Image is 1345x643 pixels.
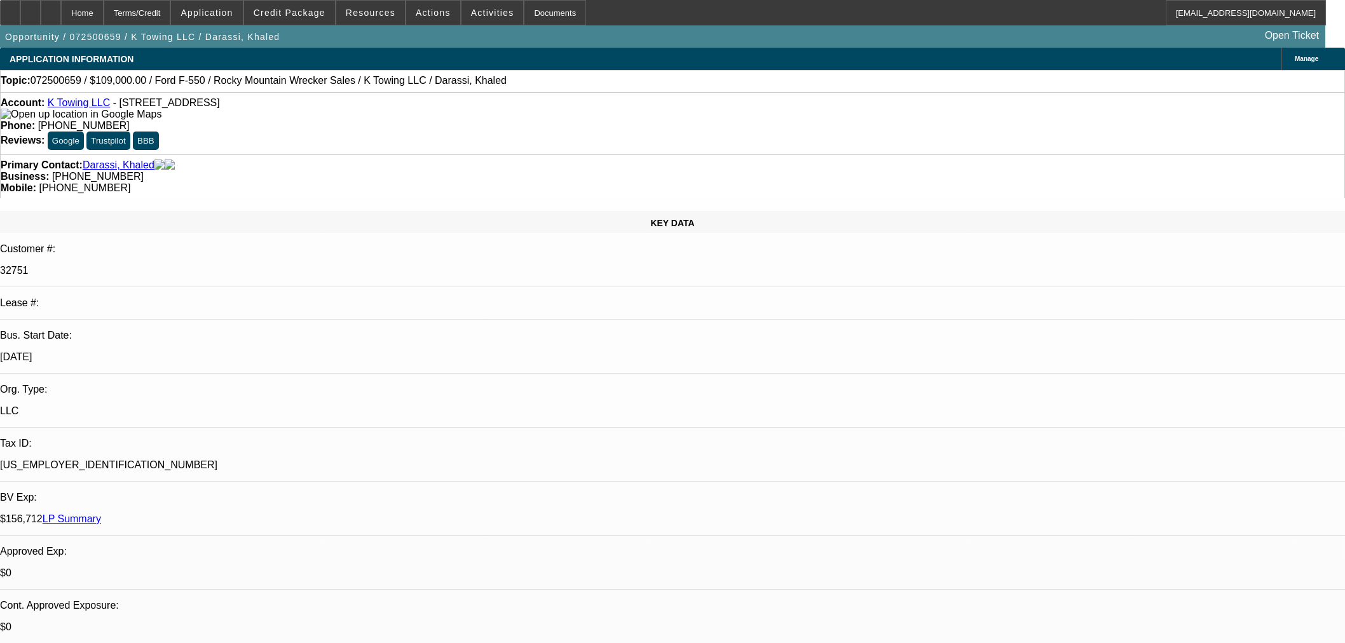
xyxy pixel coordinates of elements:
span: 072500659 / $109,000.00 / Ford F-550 / Rocky Mountain Wrecker Sales / K Towing LLC / Darassi, Khaled [31,75,507,86]
span: [PHONE_NUMBER] [39,182,130,193]
strong: Account: [1,97,44,108]
a: LP Summary [43,513,101,524]
span: Resources [346,8,395,18]
span: [PHONE_NUMBER] [52,171,144,182]
button: Actions [406,1,460,25]
a: K Towing LLC [48,97,110,108]
button: Resources [336,1,405,25]
strong: Reviews: [1,135,44,146]
span: [PHONE_NUMBER] [38,120,130,131]
button: BBB [133,132,159,150]
strong: Phone: [1,120,35,131]
span: Actions [416,8,451,18]
button: Credit Package [244,1,335,25]
span: Application [181,8,233,18]
strong: Topic: [1,75,31,86]
img: facebook-icon.png [154,159,165,171]
button: Application [171,1,242,25]
a: Open Ticket [1260,25,1324,46]
button: Trustpilot [86,132,130,150]
a: Darassi, Khaled [83,159,154,171]
span: Activities [471,8,514,18]
span: APPLICATION INFORMATION [10,54,133,64]
strong: Business: [1,171,49,182]
strong: Primary Contact: [1,159,83,171]
strong: Mobile: [1,182,36,193]
img: Open up location in Google Maps [1,109,161,120]
span: - [STREET_ADDRESS] [113,97,220,108]
img: linkedin-icon.png [165,159,175,171]
a: View Google Maps [1,109,161,119]
span: Opportunity / 072500659 / K Towing LLC / Darassi, Khaled [5,32,280,42]
span: Manage [1295,55,1318,62]
button: Activities [461,1,524,25]
span: KEY DATA [650,218,694,228]
button: Google [48,132,84,150]
span: Credit Package [254,8,325,18]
